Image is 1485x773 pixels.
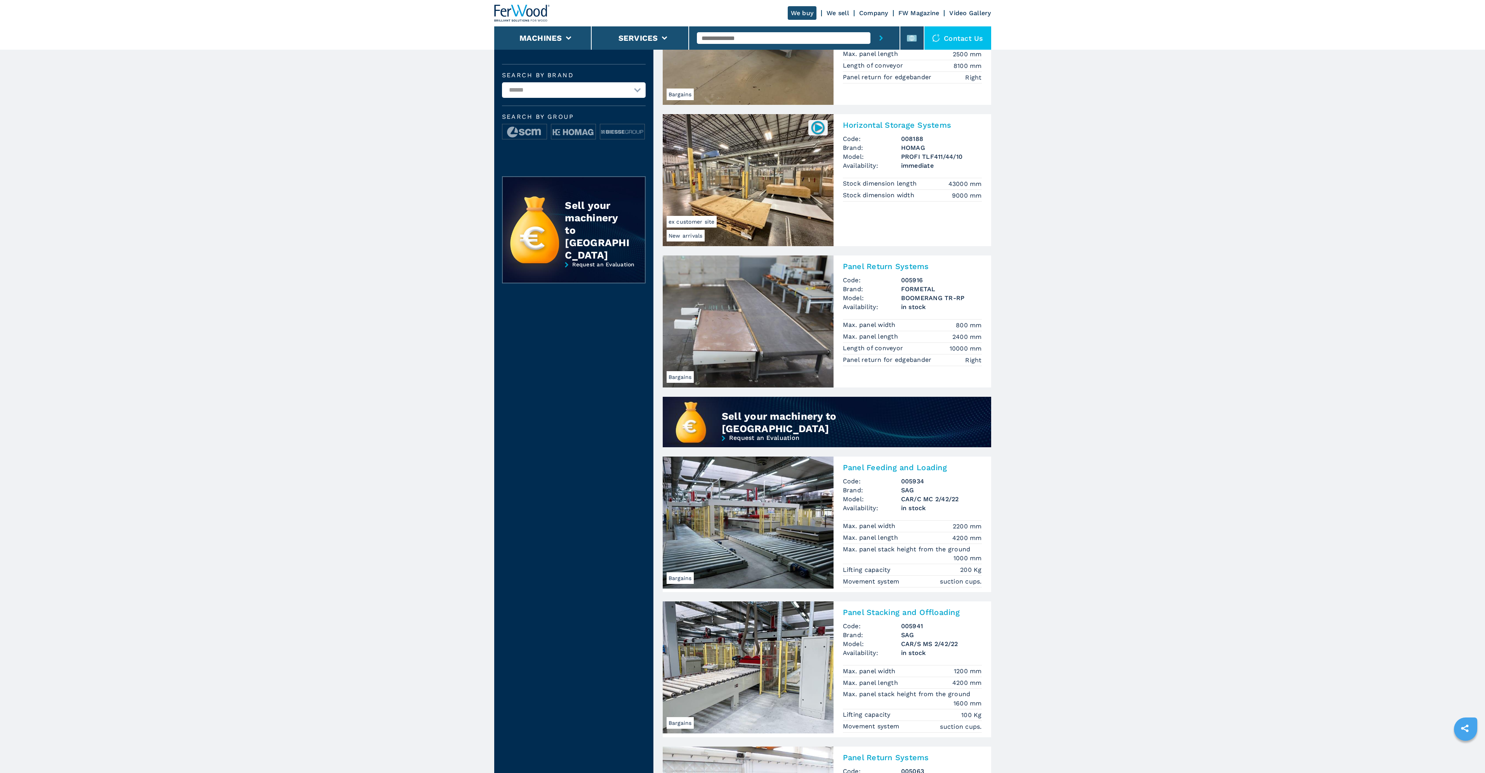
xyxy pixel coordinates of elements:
[952,191,982,200] em: 9000 mm
[843,73,934,82] p: Panel return for edgebander
[843,61,905,70] p: Length of conveyor
[843,321,898,329] p: Max. panel width
[663,255,834,387] img: Panel Return Systems FORMETAL BOOMERANG TR-RP
[667,717,694,729] span: Bargains
[663,457,991,592] a: Panel Feeding and Loading SAG CAR/C MC 2/42/22BargainsPanel Feeding and LoadingCode:005934Brand:S...
[901,143,982,152] h3: HOMAG
[843,152,901,161] span: Model:
[901,648,982,657] span: in stock
[901,302,982,311] span: in stock
[843,577,901,586] p: Movement system
[901,486,982,495] h3: SAG
[956,321,982,330] em: 800 mm
[502,114,646,120] span: Search by group
[901,294,982,302] h3: BOOMERANG TR-RP
[950,344,982,353] em: 10000 mm
[667,572,694,584] span: Bargains
[901,276,982,285] h3: 005916
[952,678,982,687] em: 4200 mm
[843,495,901,504] span: Model:
[843,533,900,542] p: Max. panel length
[843,356,934,364] p: Panel return for edgebander
[843,667,898,676] p: Max. panel width
[810,120,825,135] img: 008188
[940,577,981,586] em: suction cups.
[843,690,973,698] p: Max. panel stack height from the ground
[1455,719,1475,738] a: sharethis
[843,179,919,188] p: Stock dimension length
[667,230,705,241] span: New arrivals
[663,255,991,387] a: Panel Return Systems FORMETAL BOOMERANG TR-RPBargainsPanel Return SystemsCode:005916Brand:FORMETA...
[901,631,982,639] h3: SAG
[843,545,973,554] p: Max. panel stack height from the ground
[940,722,981,731] em: suction cups.
[901,639,982,648] h3: CAR/S MS 2/42/22
[663,457,834,589] img: Panel Feeding and Loading SAG CAR/C MC 2/42/22
[663,601,834,733] img: Panel Stacking and Offloading SAG CAR/S MS 2/42/22
[494,5,550,22] img: Ferwood
[901,152,982,161] h3: PROFI TLF411/44/10
[827,9,849,17] a: We sell
[843,477,901,486] span: Code:
[954,554,982,563] em: 1000 mm
[843,753,982,762] h2: Panel Return Systems
[843,566,893,574] p: Lifting capacity
[843,722,901,731] p: Movement system
[901,477,982,486] h3: 005934
[948,179,982,188] em: 43000 mm
[953,50,982,59] em: 2500 mm
[663,601,991,737] a: Panel Stacking and Offloading SAG CAR/S MS 2/42/22BargainsPanel Stacking and OffloadingCode:00594...
[843,608,982,617] h2: Panel Stacking and Offloading
[1452,738,1479,767] iframe: Chat
[551,124,596,140] img: image
[870,26,892,50] button: submit-button
[843,302,901,311] span: Availability:
[502,261,646,289] a: Request an Evaluation
[722,410,937,435] div: Sell your machinery to [GEOGRAPHIC_DATA]
[667,89,694,100] span: Bargains
[843,262,982,271] h2: Panel Return Systems
[663,435,991,461] a: Request an Evaluation
[901,495,982,504] h3: CAR/C MC 2/42/22
[519,33,562,43] button: Machines
[843,522,898,530] p: Max. panel width
[932,34,940,42] img: Contact us
[843,631,901,639] span: Brand:
[843,648,901,657] span: Availability:
[667,216,717,228] span: ex customer site
[843,679,900,687] p: Max. panel length
[663,114,991,246] a: Horizontal Storage Systems HOMAG PROFI TLF411/44/10New arrivalsex customer site008188Horizontal S...
[843,294,901,302] span: Model:
[843,285,901,294] span: Brand:
[843,639,901,648] span: Model:
[667,371,694,383] span: Bargains
[901,622,982,631] h3: 005941
[954,699,982,708] em: 1600 mm
[843,161,901,170] span: Availability:
[949,9,991,17] a: Video Gallery
[843,191,917,200] p: Stock dimension width
[788,6,817,20] a: We buy
[952,533,982,542] em: 4200 mm
[901,285,982,294] h3: FORMETAL
[898,9,940,17] a: FW Magazine
[843,344,905,353] p: Length of conveyor
[600,124,644,140] img: image
[843,143,901,152] span: Brand:
[843,710,893,719] p: Lifting capacity
[843,134,901,143] span: Code:
[618,33,658,43] button: Services
[843,50,900,58] p: Max. panel length
[843,504,901,512] span: Availability:
[843,463,982,472] h2: Panel Feeding and Loading
[960,565,982,574] em: 200 Kg
[502,124,547,140] img: image
[843,276,901,285] span: Code:
[843,120,982,130] h2: Horizontal Storage Systems
[961,710,982,719] em: 100 Kg
[954,61,982,70] em: 8100 mm
[663,114,834,246] img: Horizontal Storage Systems HOMAG PROFI TLF411/44/10
[901,134,982,143] h3: 008188
[924,26,991,50] div: Contact us
[843,622,901,631] span: Code:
